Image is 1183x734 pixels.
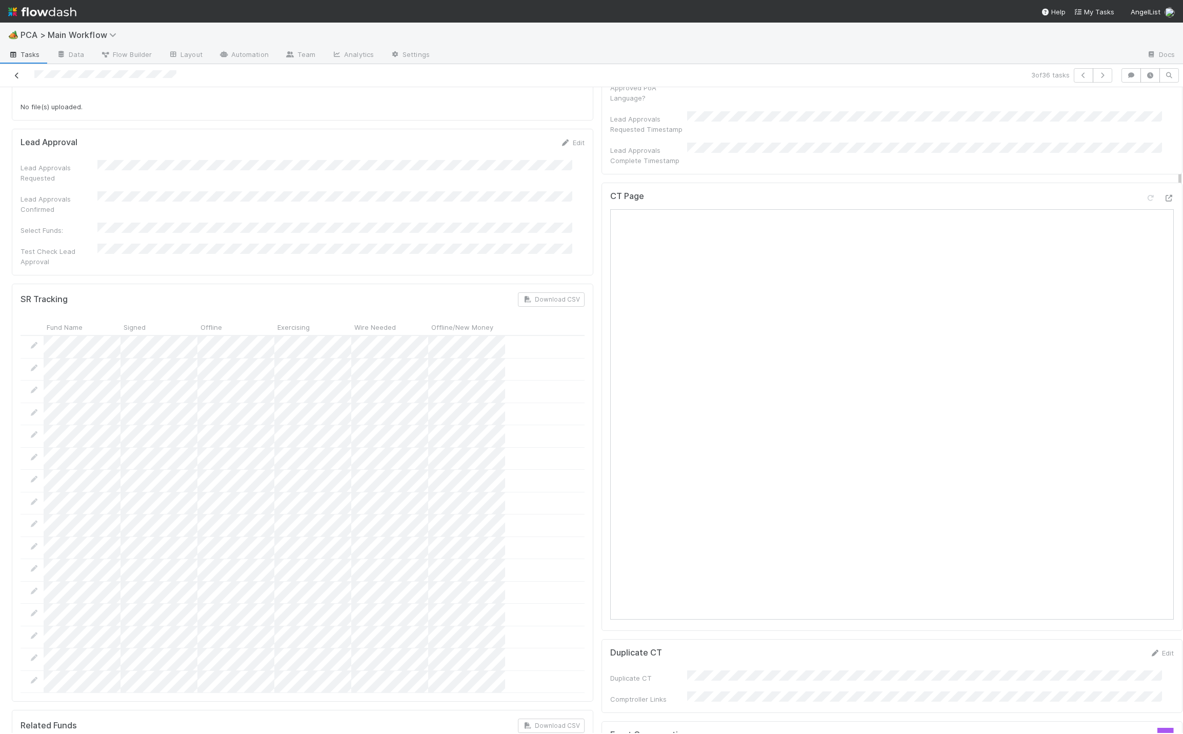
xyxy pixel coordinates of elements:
[610,191,644,202] h5: CT Page
[21,721,77,731] h5: Related Funds
[610,673,687,683] div: Duplicate CT
[101,49,152,59] span: Flow Builder
[351,319,428,335] div: Wire Needed
[560,138,585,147] a: Edit
[48,47,92,64] a: Data
[1131,8,1160,16] span: AngelList
[1150,649,1174,657] a: Edit
[428,319,505,335] div: Offline/New Money
[610,694,687,704] div: Comptroller Links
[44,319,121,335] div: Fund Name
[8,30,18,39] span: 🏕️
[382,47,438,64] a: Settings
[518,719,585,733] button: Download CSV
[1074,8,1114,16] span: My Tasks
[160,47,211,64] a: Layout
[518,292,585,307] button: Download CSV
[92,47,160,64] a: Flow Builder
[610,145,687,166] div: Lead Approvals Complete Timestamp
[610,114,687,134] div: Lead Approvals Requested Timestamp
[1074,7,1114,17] a: My Tasks
[197,319,274,335] div: Offline
[121,319,197,335] div: Signed
[21,294,68,305] h5: SR Tracking
[274,319,351,335] div: Exercising
[1138,47,1183,64] a: Docs
[21,137,77,148] h5: Lead Approval
[21,80,585,112] div: No file(s) uploaded.
[21,246,97,267] div: Test Check Lead Approval
[21,30,122,40] span: PCA > Main Workflow
[1031,70,1070,80] span: 3 of 36 tasks
[21,194,97,214] div: Lead Approvals Confirmed
[21,163,97,183] div: Lead Approvals Requested
[8,49,40,59] span: Tasks
[1041,7,1066,17] div: Help
[21,225,97,235] div: Select Funds:
[277,47,324,64] a: Team
[211,47,277,64] a: Automation
[324,47,382,64] a: Analytics
[610,648,662,658] h5: Duplicate CT
[8,3,76,21] img: logo-inverted-e16ddd16eac7371096b0.svg
[1165,7,1175,17] img: avatar_1c530150-f9f0-4fb8-9f5d-006d570d4582.png
[610,72,687,103] div: Global Portfolio Approved PoA Language?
